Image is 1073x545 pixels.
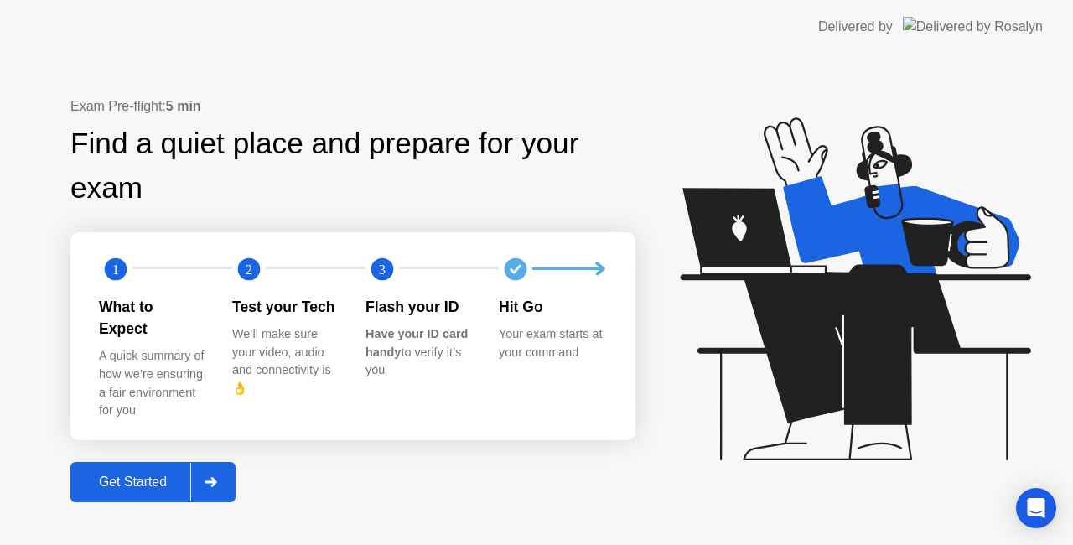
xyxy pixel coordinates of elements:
button: Get Started [70,462,236,502]
div: Delivered by [818,17,893,37]
b: 5 min [166,99,201,113]
div: Hit Go [499,296,605,318]
div: What to Expect [99,296,205,340]
div: Test your Tech [232,296,339,318]
div: A quick summary of how we’re ensuring a fair environment for you [99,347,205,419]
img: Delivered by Rosalyn [903,17,1043,36]
div: Flash your ID [365,296,472,318]
div: Your exam starts at your command [499,325,605,361]
div: Get Started [75,475,190,490]
div: to verify it’s you [365,325,472,380]
text: 2 [246,261,252,277]
text: 3 [379,261,386,277]
div: Exam Pre-flight: [70,96,635,117]
div: Find a quiet place and prepare for your exam [70,122,635,210]
b: Have your ID card handy [365,327,468,359]
div: Open Intercom Messenger [1016,488,1056,528]
text: 1 [112,261,119,277]
div: We’ll make sure your video, audio and connectivity is 👌 [232,325,339,397]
